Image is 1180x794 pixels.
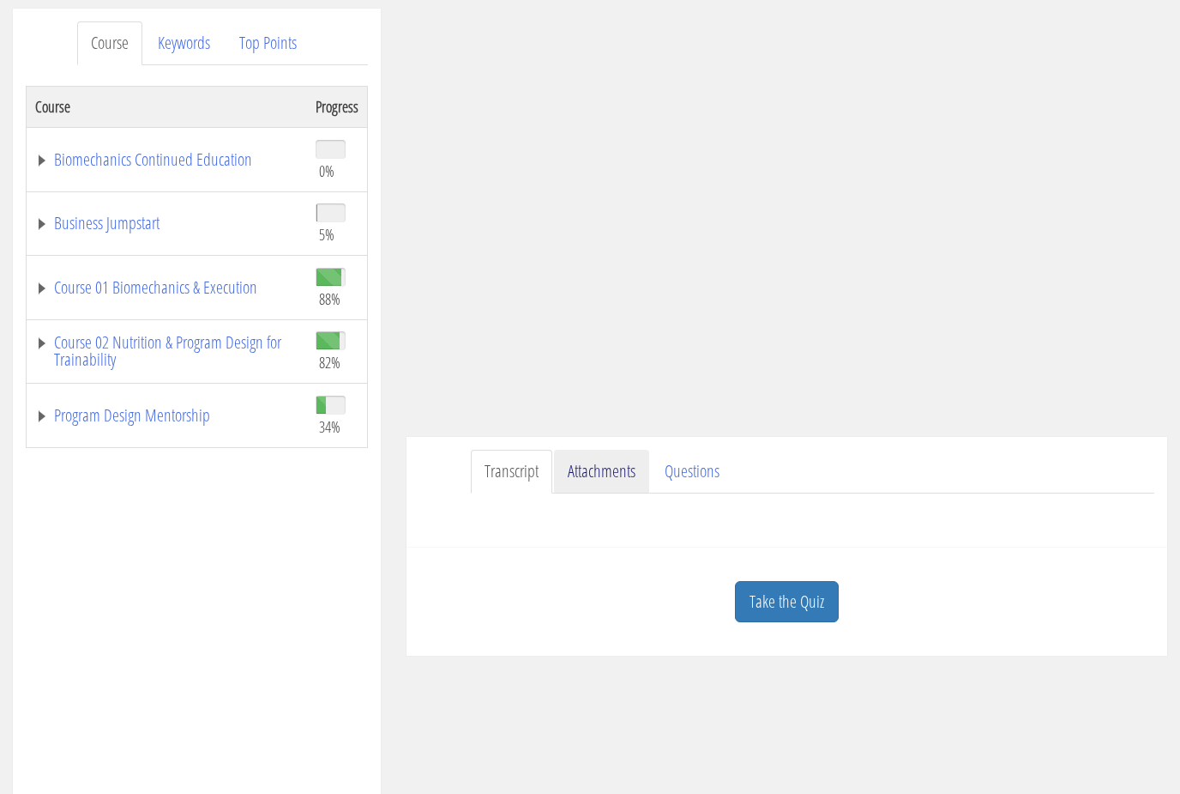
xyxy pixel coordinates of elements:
span: 34% [319,418,340,437]
a: Course 01 Biomechanics & Execution [35,280,298,297]
th: Course [27,87,307,128]
a: Top Points [226,22,310,66]
a: Business Jumpstart [35,215,298,233]
th: Progress [307,87,368,128]
a: Questions [651,451,733,494]
span: 82% [319,354,340,373]
span: 5% [319,226,334,245]
a: Attachments [554,451,649,494]
a: Keywords [144,22,224,66]
a: Program Design Mentorship [35,408,298,425]
a: Course 02 Nutrition & Program Design for Trainability [35,335,298,369]
a: Transcript [471,451,552,494]
span: 0% [319,162,334,181]
a: Take the Quiz [735,582,839,624]
a: Course [77,22,142,66]
span: 88% [319,290,340,309]
a: Biomechanics Continued Education [35,152,298,169]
